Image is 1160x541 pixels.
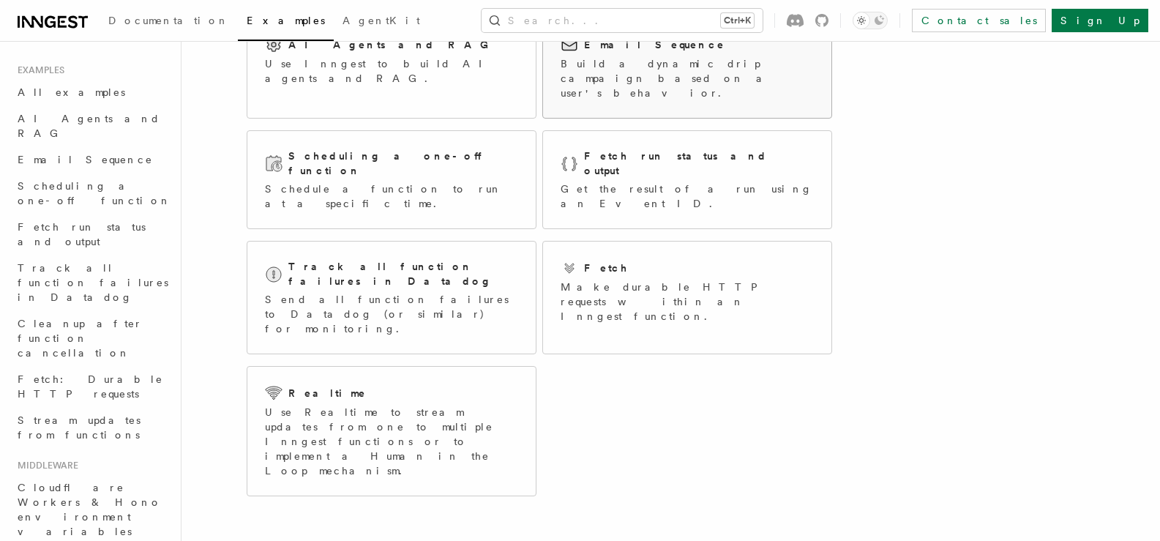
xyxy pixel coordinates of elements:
[12,64,64,76] span: Examples
[247,18,536,119] a: AI Agents and RAGUse Inngest to build AI agents and RAG.
[108,15,229,26] span: Documentation
[18,262,168,303] span: Track all function failures in Datadog
[343,15,420,26] span: AgentKit
[288,37,496,52] h2: AI Agents and RAG
[18,113,160,139] span: AI Agents and RAG
[853,12,888,29] button: Toggle dark mode
[18,318,143,359] span: Cleanup after function cancellation
[334,4,429,40] a: AgentKit
[584,37,725,52] h2: Email Sequence
[18,221,146,247] span: Fetch run status and output
[542,18,832,119] a: Email SequenceBuild a dynamic drip campaign based on a user's behavior.
[265,182,518,211] p: Schedule a function to run at a specific time.
[18,373,163,400] span: Fetch: Durable HTTP requests
[482,9,763,32] button: Search...Ctrl+K
[288,149,518,178] h2: Scheduling a one-off function
[18,414,141,441] span: Stream updates from functions
[18,482,162,537] span: Cloudflare Workers & Hono environment variables
[12,460,78,471] span: Middleware
[18,86,125,98] span: All examples
[12,79,172,105] a: All examples
[12,366,172,407] a: Fetch: Durable HTTP requests
[561,56,814,100] p: Build a dynamic drip campaign based on a user's behavior.
[265,405,518,478] p: Use Realtime to stream updates from one to multiple Inngest functions or to implement a Human in ...
[12,310,172,366] a: Cleanup after function cancellation
[561,280,814,324] p: Make durable HTTP requests within an Inngest function.
[721,13,754,28] kbd: Ctrl+K
[18,154,153,165] span: Email Sequence
[1052,9,1148,32] a: Sign Up
[18,180,171,206] span: Scheduling a one-off function
[12,105,172,146] a: AI Agents and RAG
[265,292,518,336] p: Send all function failures to Datadog (or similar) for monitoring.
[12,146,172,173] a: Email Sequence
[247,15,325,26] span: Examples
[288,386,367,400] h2: Realtime
[100,4,238,40] a: Documentation
[247,130,536,229] a: Scheduling a one-off functionSchedule a function to run at a specific time.
[12,407,172,448] a: Stream updates from functions
[12,255,172,310] a: Track all function failures in Datadog
[288,259,518,288] h2: Track all function failures in Datadog
[584,149,814,178] h2: Fetch run status and output
[238,4,334,41] a: Examples
[542,130,832,229] a: Fetch run status and outputGet the result of a run using an Event ID.
[542,241,832,354] a: FetchMake durable HTTP requests within an Inngest function.
[584,261,629,275] h2: Fetch
[265,56,518,86] p: Use Inngest to build AI agents and RAG.
[247,366,536,496] a: RealtimeUse Realtime to stream updates from one to multiple Inngest functions or to implement a H...
[912,9,1046,32] a: Contact sales
[561,182,814,211] p: Get the result of a run using an Event ID.
[247,241,536,354] a: Track all function failures in DatadogSend all function failures to Datadog (or similar) for moni...
[12,173,172,214] a: Scheduling a one-off function
[12,214,172,255] a: Fetch run status and output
